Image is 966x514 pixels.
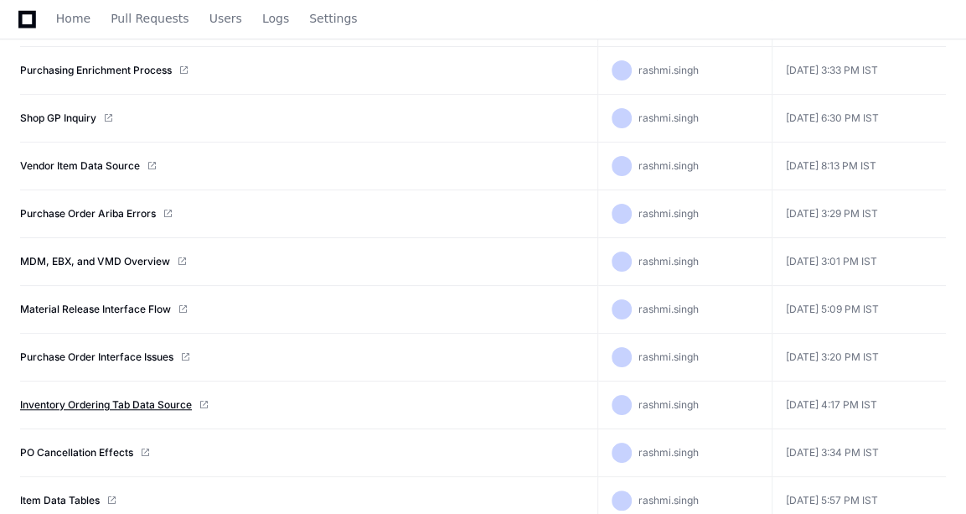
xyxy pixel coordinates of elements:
[772,334,946,382] td: [DATE] 3:20 PM IST
[20,350,173,364] a: Purchase Order Interface Issues
[638,112,699,124] span: rashmi.singh
[638,159,699,172] span: rashmi.singh
[772,95,946,143] td: [DATE] 6:30 PM IST
[772,429,946,477] td: [DATE] 3:34 PM IST
[309,13,357,23] span: Settings
[638,64,699,76] span: rashmi.singh
[20,207,156,221] a: Purchase Order Ariba Errors
[638,398,699,411] span: rashmi.singh
[20,398,192,412] a: Inventory Ordering Tab Data Source
[56,13,90,23] span: Home
[772,190,946,238] td: [DATE] 3:29 PM IST
[638,207,699,220] span: rashmi.singh
[20,494,100,507] a: Item Data Tables
[638,446,699,459] span: rashmi.singh
[772,382,946,429] td: [DATE] 4:17 PM IST
[209,13,242,23] span: Users
[20,255,170,268] a: MDM, EBX, and VMD Overview
[20,112,96,125] a: Shop GP Inquiry
[638,303,699,315] span: rashmi.singh
[20,303,171,316] a: Material Release Interface Flow
[20,446,133,459] a: PO Cancellation Effects
[772,286,946,334] td: [DATE] 5:09 PM IST
[638,494,699,506] span: rashmi.singh
[262,13,289,23] span: Logs
[638,255,699,267] span: rashmi.singh
[20,64,172,77] a: Purchasing Enrichment Process
[20,159,140,173] a: Vendor Item Data Source
[772,238,946,286] td: [DATE] 3:01 PM IST
[772,47,946,95] td: [DATE] 3:33 PM IST
[638,350,699,363] span: rashmi.singh
[111,13,189,23] span: Pull Requests
[772,143,946,190] td: [DATE] 8:13 PM IST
